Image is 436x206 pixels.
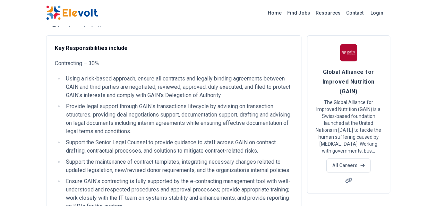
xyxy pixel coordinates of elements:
span: Global Alliance for Improved Nutrition (GAIN) [322,69,374,95]
li: Support the Senior Legal Counsel to provide guidance to staff across GAIN on contract drafting, c... [64,138,293,155]
li: Using a risk-based approach, ensure all contracts and legally binding agreements between GAIN and... [64,75,293,100]
a: Find Jobs [284,7,313,18]
iframe: Chat Widget [401,173,436,206]
p: Contracting – 30% [55,59,293,68]
img: Global Alliance for Improved Nutrition (GAIN) [340,44,357,61]
a: Resources [313,7,343,18]
a: Home [265,7,284,18]
span: [DATE] [58,23,70,27]
li: Support the maintenance of contract templates, integrating necessary changes related to updated l... [64,158,293,174]
li: Provide legal support through GAIN’s transactions lifecycle by advising on transaction structures... [64,102,293,136]
strong: Key Responsibilities include [55,45,128,51]
p: - Accepting Applications [72,23,119,27]
a: All Careers [326,158,370,172]
img: Elevolt [46,6,98,20]
a: Contact [343,7,366,18]
p: The Global Alliance for Improved Nutrition (GAIN) is a Swiss-based foundation launched at the Uni... [316,99,382,154]
a: Login [366,6,387,20]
